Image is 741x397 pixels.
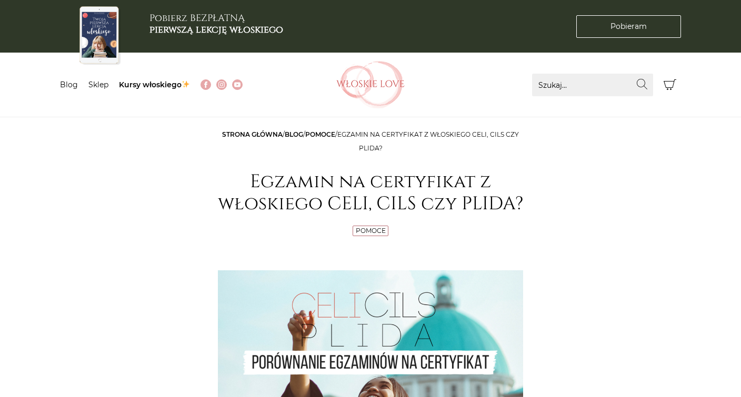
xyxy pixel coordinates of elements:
img: Włoskielove [336,61,405,108]
span: Pobieram [610,21,647,32]
a: Pobieram [576,15,681,38]
a: Strona główna [222,130,283,138]
a: Pomoce [356,227,386,235]
b: pierwszą lekcję włoskiego [149,23,283,36]
a: Blog [285,130,303,138]
input: Szukaj... [532,74,653,96]
h3: Pobierz BEZPŁATNĄ [149,13,283,35]
a: Kursy włoskiego [119,80,190,89]
a: Blog [60,80,78,89]
a: Sklep [88,80,108,89]
button: Koszyk [658,74,681,96]
h1: Egzamin na certyfikat z włoskiego CELI, CILS czy PLIDA? [218,171,523,215]
span: Egzamin na certyfikat z włoskiego CELI, CILS czy PLIDA? [337,130,519,152]
span: / / / [222,130,519,152]
a: Pomoce [305,130,335,138]
img: ✨ [182,80,189,88]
